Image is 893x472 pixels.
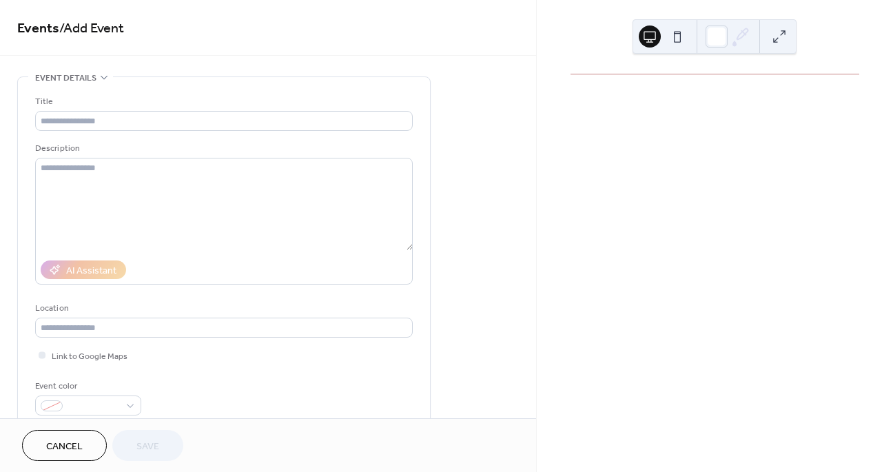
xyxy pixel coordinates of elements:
span: Link to Google Maps [52,349,127,364]
div: Event color [35,379,138,393]
span: Cancel [46,440,83,454]
button: Cancel [22,430,107,461]
span: Event details [35,71,96,85]
span: / Add Event [59,15,124,42]
div: Title [35,94,410,109]
div: Location [35,301,410,316]
a: Events [17,15,59,42]
div: Description [35,141,410,156]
